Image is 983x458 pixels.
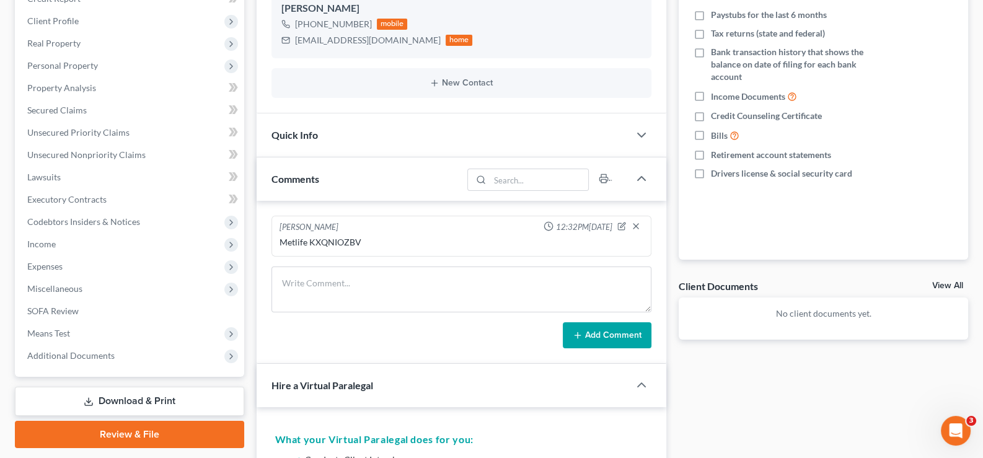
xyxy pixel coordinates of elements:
[377,19,408,30] div: mobile
[27,82,96,93] span: Property Analysis
[295,18,372,30] div: [PHONE_NUMBER]
[27,239,56,249] span: Income
[27,38,81,48] span: Real Property
[281,1,642,16] div: [PERSON_NAME]
[689,307,958,320] p: No client documents yet.
[27,15,79,26] span: Client Profile
[27,328,70,338] span: Means Test
[15,421,244,448] a: Review & File
[490,169,589,190] input: Search...
[679,280,758,293] div: Client Documents
[711,167,852,180] span: Drivers license & social security card
[27,283,82,294] span: Miscellaneous
[27,60,98,71] span: Personal Property
[966,416,976,426] span: 3
[17,144,244,166] a: Unsecured Nonpriority Claims
[556,221,612,233] span: 12:32PM[DATE]
[275,432,648,447] h5: What your Virtual Paralegal does for you:
[295,34,441,46] div: [EMAIL_ADDRESS][DOMAIN_NAME]
[27,127,130,138] span: Unsecured Priority Claims
[27,306,79,316] span: SOFA Review
[711,9,827,21] span: Paystubs for the last 6 months
[27,261,63,271] span: Expenses
[932,281,963,290] a: View All
[280,236,644,249] div: Metlife KXQNIOZBV
[711,46,885,83] span: Bank transaction history that shows the balance on date of filing for each bank account
[27,105,87,115] span: Secured Claims
[711,130,728,142] span: Bills
[27,216,140,227] span: Codebtors Insiders & Notices
[17,99,244,121] a: Secured Claims
[17,77,244,99] a: Property Analysis
[711,27,825,40] span: Tax returns (state and federal)
[271,379,373,391] span: Hire a Virtual Paralegal
[280,221,338,234] div: [PERSON_NAME]
[17,300,244,322] a: SOFA Review
[15,387,244,416] a: Download & Print
[563,322,651,348] button: Add Comment
[271,173,319,185] span: Comments
[17,188,244,211] a: Executory Contracts
[941,416,971,446] iframe: Intercom live chat
[446,35,473,46] div: home
[27,350,115,361] span: Additional Documents
[281,78,642,88] button: New Contact
[711,149,831,161] span: Retirement account statements
[27,149,146,160] span: Unsecured Nonpriority Claims
[711,110,822,122] span: Credit Counseling Certificate
[271,129,318,141] span: Quick Info
[17,121,244,144] a: Unsecured Priority Claims
[27,172,61,182] span: Lawsuits
[27,194,107,205] span: Executory Contracts
[17,166,244,188] a: Lawsuits
[711,90,785,103] span: Income Documents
